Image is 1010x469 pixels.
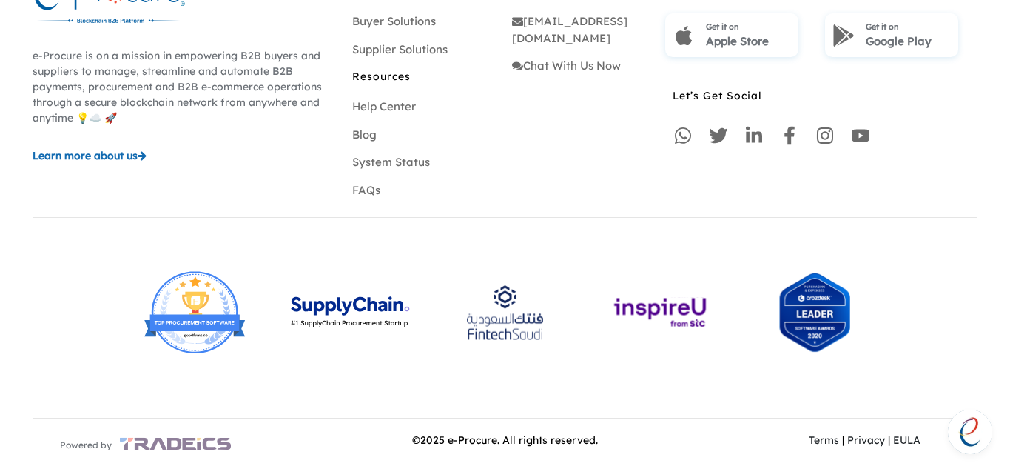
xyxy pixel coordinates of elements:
[352,69,497,76] div: Resources
[753,433,977,448] p: | |
[893,433,920,447] a: EULA
[512,14,627,45] a: [EMAIL_ADDRESS][DOMAIN_NAME]
[847,433,885,447] a: Privacy
[120,430,231,458] img: powered-logo
[352,127,377,142] a: Blog
[33,48,337,126] p: e-Procure is on a mission in empowering B2B buyers and suppliers to manage, streamline and automa...
[673,88,977,96] div: Let’s Get Social
[412,433,598,447] span: © 2025 e-Procure. All rights reserved.
[706,17,791,33] p: Get it on
[33,149,138,162] span: Learn more about us
[512,59,621,73] a: Chat With Us Now
[60,439,112,452] span: Powered by
[352,183,380,197] a: FAQs
[352,14,436,28] a: Buyer Solutions
[706,33,791,50] p: Apple Store
[948,410,992,454] div: Open chat
[352,99,416,113] a: Help Center
[866,33,951,50] p: Google Play
[33,148,337,164] a: Learn more about us
[809,433,839,447] a: Terms
[352,42,448,56] a: Supplier Solutions
[352,155,430,169] a: System Status
[866,17,951,33] p: Get it on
